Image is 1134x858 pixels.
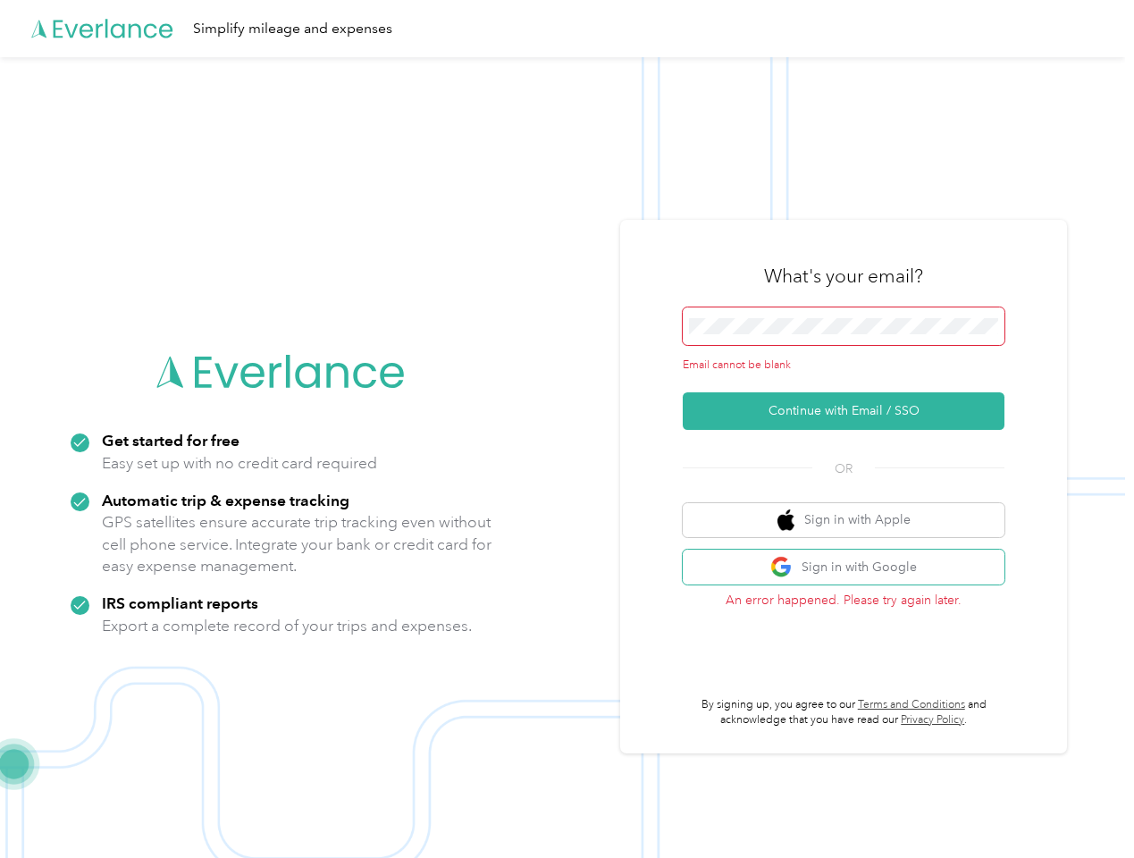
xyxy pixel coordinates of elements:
strong: Automatic trip & expense tracking [102,491,349,509]
img: apple logo [777,509,795,532]
button: apple logoSign in with Apple [683,503,1004,538]
img: google logo [770,556,793,578]
strong: Get started for free [102,431,239,450]
div: Email cannot be blank [683,357,1004,374]
button: google logoSign in with Google [683,550,1004,585]
p: An error happened. Please try again later. [683,591,1004,610]
a: Privacy Policy [901,713,964,727]
div: Simplify mileage and expenses [193,18,392,40]
p: Easy set up with no credit card required [102,452,377,475]
h3: What's your email? [764,264,923,289]
span: OR [812,459,875,478]
a: Terms and Conditions [858,698,965,711]
strong: IRS compliant reports [102,593,258,612]
p: GPS satellites ensure accurate trip tracking even without cell phone service. Integrate your bank... [102,511,492,577]
p: By signing up, you agree to our and acknowledge that you have read our . [683,697,1004,728]
button: Continue with Email / SSO [683,392,1004,430]
p: Export a complete record of your trips and expenses. [102,615,472,637]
